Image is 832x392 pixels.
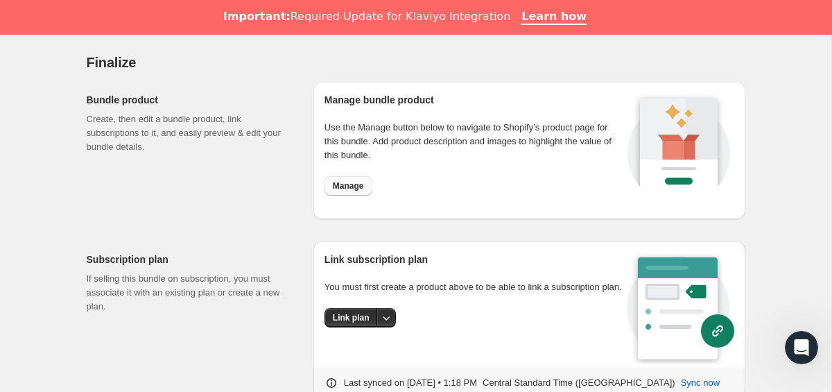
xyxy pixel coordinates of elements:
[324,253,627,266] h2: Link subscription plan
[681,376,720,390] span: Sync now
[376,308,396,327] button: More actions
[223,10,510,24] div: Required Update for Klaviyo Integration
[324,121,623,162] p: Use the Manage button below to navigate to Shopify’s product page for this bundle. Add product de...
[483,376,675,390] p: Central Standard Time ([GEOGRAPHIC_DATA])
[324,280,627,294] p: You must first create a product above to be able to link a subscription plan.
[87,272,291,314] p: If selling this bundle on subscription, you must associate it with an existing plan or create a n...
[324,93,623,107] h2: Manage bundle product
[87,253,291,266] h2: Subscription plan
[223,10,291,23] b: Important:
[87,112,291,154] p: Create, then edit a bundle product, link subscriptions to it, and easily preview & edit your bund...
[344,376,477,390] p: Last synced on [DATE] • 1:18 PM
[521,10,587,25] a: Learn how
[785,331,818,364] iframe: Intercom live chat
[324,308,378,327] button: Link plan
[87,54,745,71] h2: Finalize
[333,180,364,191] span: Manage
[333,312,370,323] span: Link plan
[324,176,372,196] button: Manage
[87,93,291,107] h2: Bundle product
